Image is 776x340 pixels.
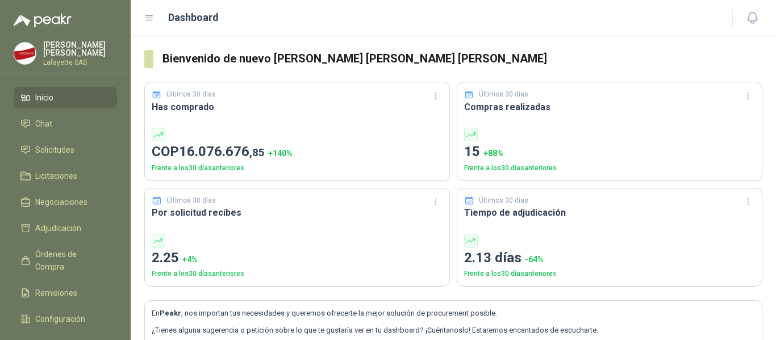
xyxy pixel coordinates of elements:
[268,149,293,158] span: + 140 %
[152,308,755,319] p: En , nos importan tus necesidades y queremos ofrecerte la mejor solución de procurement posible.
[152,141,443,163] p: COP
[464,100,755,114] h3: Compras realizadas
[166,195,216,206] p: Últimos 30 días
[14,191,117,213] a: Negociaciones
[14,244,117,278] a: Órdenes de Compra
[14,87,117,108] a: Inicio
[35,287,77,299] span: Remisiones
[483,149,503,158] span: + 88 %
[14,43,36,64] img: Company Logo
[35,144,74,156] span: Solicitudes
[35,222,81,234] span: Adjudicación
[35,313,85,325] span: Configuración
[464,205,755,220] h3: Tiempo de adjudicación
[525,255,544,264] span: -64 %
[152,100,443,114] h3: Has comprado
[14,282,117,304] a: Remisiones
[152,205,443,220] h3: Por solicitud recibes
[464,163,755,174] p: Frente a los 30 días anteriores
[464,141,755,163] p: 15
[479,195,528,206] p: Últimos 30 días
[152,268,443,279] p: Frente a los 30 días anteriores
[43,41,117,57] p: [PERSON_NAME] [PERSON_NAME]
[182,255,198,264] span: + 4 %
[14,165,117,187] a: Licitaciones
[35,170,77,182] span: Licitaciones
[35,248,106,273] span: Órdenes de Compra
[464,268,755,279] p: Frente a los 30 días anteriores
[152,163,443,174] p: Frente a los 30 días anteriores
[14,14,72,27] img: Logo peakr
[14,217,117,239] a: Adjudicación
[35,196,87,208] span: Negociaciones
[35,91,53,104] span: Inicio
[162,50,762,68] h3: Bienvenido de nuevo [PERSON_NAME] [PERSON_NAME] [PERSON_NAME]
[249,146,265,159] span: ,85
[14,308,117,330] a: Configuración
[43,59,117,66] p: Lafayette SAS
[14,139,117,161] a: Solicitudes
[152,325,755,336] p: ¿Tienes alguna sugerencia o petición sobre lo que te gustaría ver en tu dashboard? ¡Cuéntanoslo! ...
[35,117,52,130] span: Chat
[14,113,117,135] a: Chat
[160,309,181,317] b: Peakr
[166,89,216,100] p: Últimos 30 días
[479,89,528,100] p: Últimos 30 días
[179,144,265,159] span: 16.076.676
[168,10,219,26] h1: Dashboard
[464,247,755,269] p: 2.13 días
[152,247,443,269] p: 2.25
